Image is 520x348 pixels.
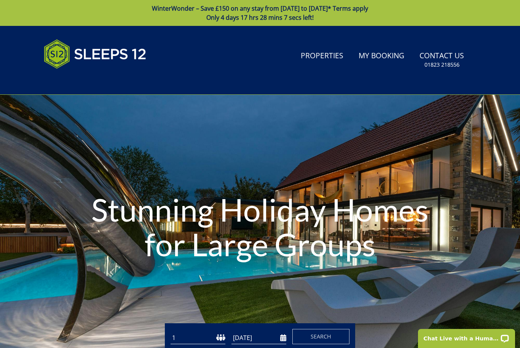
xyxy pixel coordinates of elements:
[298,48,346,65] a: Properties
[416,48,467,72] a: Contact Us01823 218556
[40,78,120,84] iframe: Customer reviews powered by Trustpilot
[44,35,147,73] img: Sleeps 12
[78,177,442,276] h1: Stunning Holiday Homes for Large Groups
[311,333,331,340] span: Search
[424,61,459,69] small: 01823 218556
[231,332,286,344] input: Arrival Date
[206,13,314,22] span: Only 4 days 17 hrs 28 mins 7 secs left!
[413,324,520,348] iframe: LiveChat chat widget
[292,329,349,344] button: Search
[356,48,407,65] a: My Booking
